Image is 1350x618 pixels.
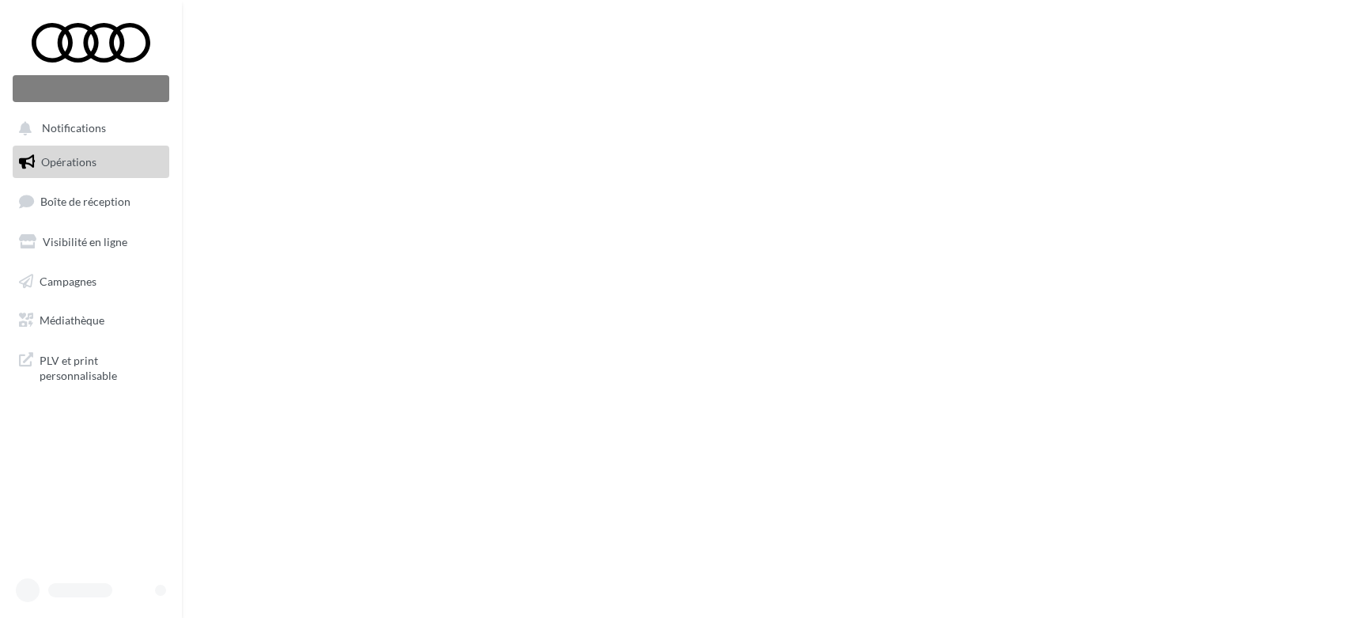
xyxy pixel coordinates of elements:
[42,122,106,135] span: Notifications
[41,155,96,169] span: Opérations
[40,313,104,327] span: Médiathèque
[9,343,172,390] a: PLV et print personnalisable
[40,274,96,287] span: Campagnes
[43,235,127,248] span: Visibilité en ligne
[13,75,169,102] div: Nouvelle campagne
[9,226,172,259] a: Visibilité en ligne
[9,265,172,298] a: Campagnes
[40,350,163,384] span: PLV et print personnalisable
[40,195,130,208] span: Boîte de réception
[9,304,172,337] a: Médiathèque
[9,146,172,179] a: Opérations
[9,184,172,218] a: Boîte de réception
